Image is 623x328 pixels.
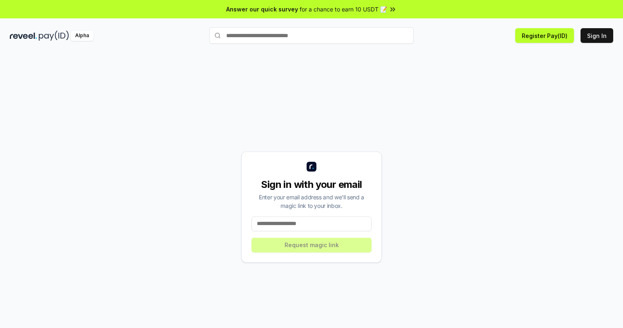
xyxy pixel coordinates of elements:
img: reveel_dark [10,31,37,41]
span: for a chance to earn 10 USDT 📝 [300,5,387,13]
div: Enter your email address and we’ll send a magic link to your inbox. [251,193,372,210]
span: Answer our quick survey [226,5,298,13]
img: logo_small [307,162,316,172]
div: Alpha [71,31,93,41]
button: Register Pay(ID) [515,28,574,43]
img: pay_id [39,31,69,41]
button: Sign In [581,28,613,43]
div: Sign in with your email [251,178,372,191]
